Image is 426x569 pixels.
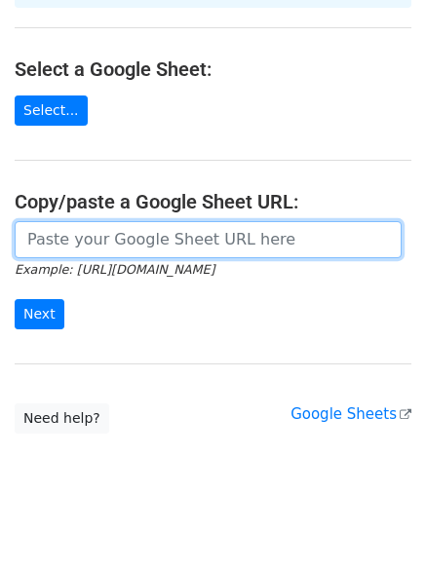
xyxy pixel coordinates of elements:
iframe: Chat Widget [329,475,426,569]
a: Select... [15,95,88,126]
input: Next [15,299,64,329]
h4: Select a Google Sheet: [15,57,411,81]
h4: Copy/paste a Google Sheet URL: [15,190,411,213]
input: Paste your Google Sheet URL here [15,221,402,258]
a: Need help? [15,403,109,434]
a: Google Sheets [290,405,411,423]
small: Example: [URL][DOMAIN_NAME] [15,262,214,277]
